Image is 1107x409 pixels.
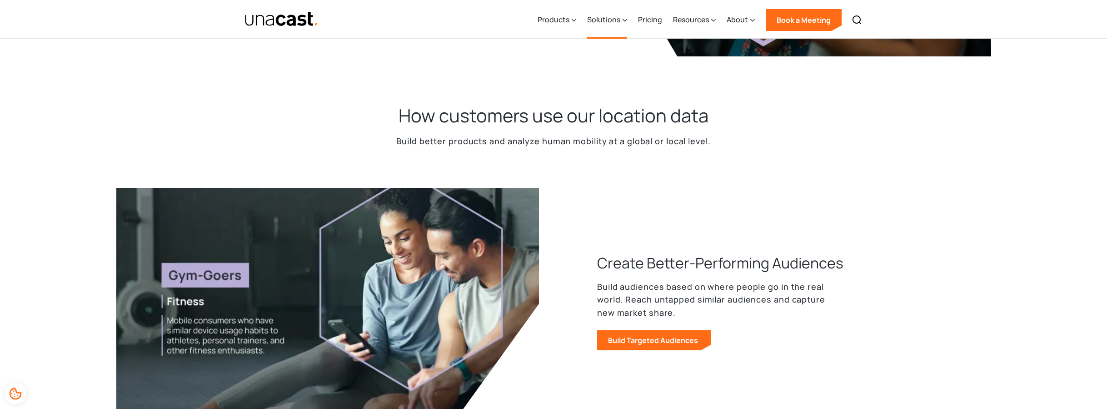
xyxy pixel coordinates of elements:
[244,11,319,27] a: home
[766,9,842,31] a: Book a Meeting
[727,14,748,25] div: About
[673,14,709,25] div: Resources
[538,1,576,39] div: Products
[727,1,755,39] div: About
[852,15,863,25] img: Search icon
[597,330,711,350] a: Build Targeted Audiences
[587,1,627,39] div: Solutions
[538,14,569,25] div: Products
[673,1,716,39] div: Resources
[396,135,710,148] p: Build better products and analyze human mobility at a global or local level.
[5,383,26,404] div: Cookie Preferences
[597,253,843,273] h3: Create Better-Performing Audiences
[244,11,319,27] img: Unacast text logo
[399,104,708,127] h2: How customers use our location data
[587,14,620,25] div: Solutions
[597,280,844,319] p: Build audiences based on where people go in the real world. Reach untapped similar audiences and ...
[638,1,662,39] a: Pricing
